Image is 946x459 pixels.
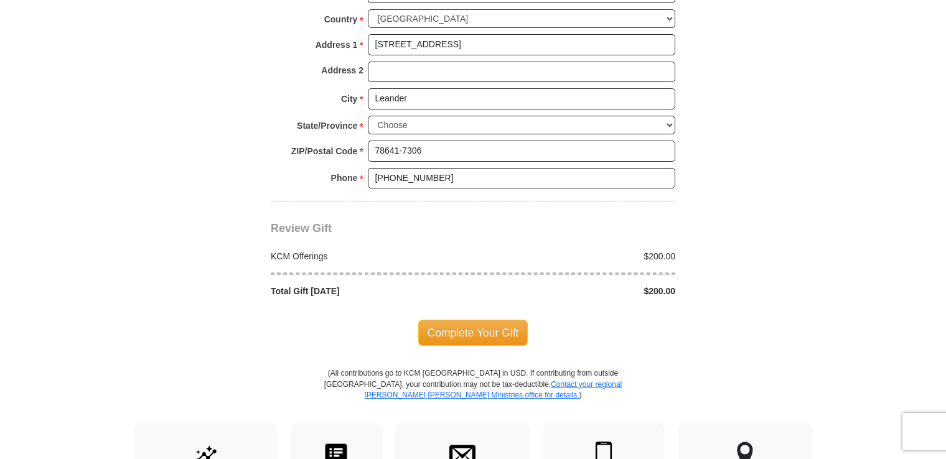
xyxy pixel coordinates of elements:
a: Contact your regional [PERSON_NAME] [PERSON_NAME] Ministries office for details. [364,380,622,399]
div: $200.00 [473,250,682,262]
p: (All contributions go to KCM [GEOGRAPHIC_DATA] in USD. If contributing from outside [GEOGRAPHIC_D... [324,368,622,422]
div: KCM Offerings [265,250,474,262]
strong: Address 2 [321,62,363,79]
strong: State/Province [297,117,357,134]
strong: ZIP/Postal Code [291,142,358,160]
strong: Phone [331,169,358,187]
strong: Country [324,11,358,28]
div: $200.00 [473,285,682,297]
span: Review Gift [271,222,332,234]
div: Total Gift [DATE] [265,285,474,297]
strong: City [341,90,357,108]
span: Complete Your Gift [418,320,528,346]
strong: Address 1 [316,36,358,53]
